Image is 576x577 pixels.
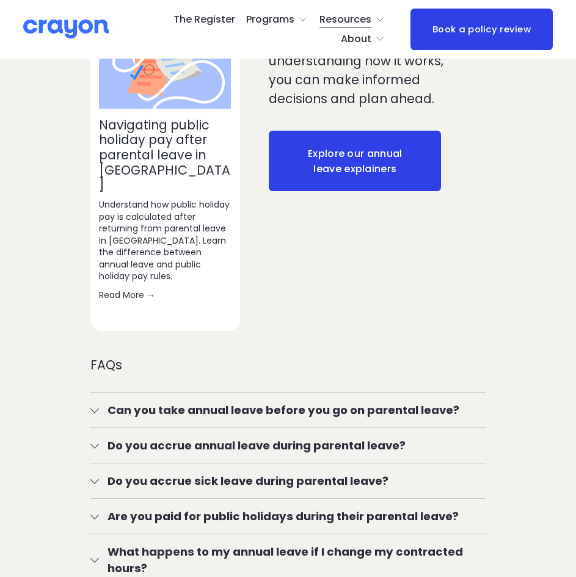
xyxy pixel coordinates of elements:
[90,499,486,534] button: Are you paid for public holidays during their parental leave?
[173,10,235,29] a: The Register
[90,428,486,463] button: Do you accrue annual leave during parental leave?
[319,10,385,29] a: folder dropdown
[410,9,553,50] a: Book a policy review
[319,11,371,29] span: Resources
[341,31,371,48] span: About
[246,10,308,29] a: folder dropdown
[99,18,231,112] img: Navigating public holiday pay after parental leave in New Zealand
[90,463,486,498] button: Do you accrue sick leave during parental leave?
[90,356,486,375] p: FAQs
[99,473,486,489] span: Do you accrue sick leave during parental leave?
[99,543,486,576] span: What happens to my annual leave if I change my contracted hours?
[99,116,230,194] a: Navigating public holiday pay after parental leave in [GEOGRAPHIC_DATA]
[99,437,486,454] span: Do you accrue annual leave during parental leave?
[269,131,441,191] a: Explore our annual leave explainers
[341,29,385,49] a: folder dropdown
[90,393,486,427] button: Can you take annual leave before you go on parental leave?
[99,289,231,301] a: Read More →
[99,21,231,109] a: Navigating public holiday pay after parental leave in New Zealand
[99,199,231,283] p: Understand how public holiday pay is calculated after returning from parental leave in [GEOGRAPHI...
[99,508,486,524] span: Are you paid for public holidays during their parental leave?
[246,11,294,29] span: Programs
[99,402,486,418] span: Can you take annual leave before you go on parental leave?
[23,18,109,40] img: Crayon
